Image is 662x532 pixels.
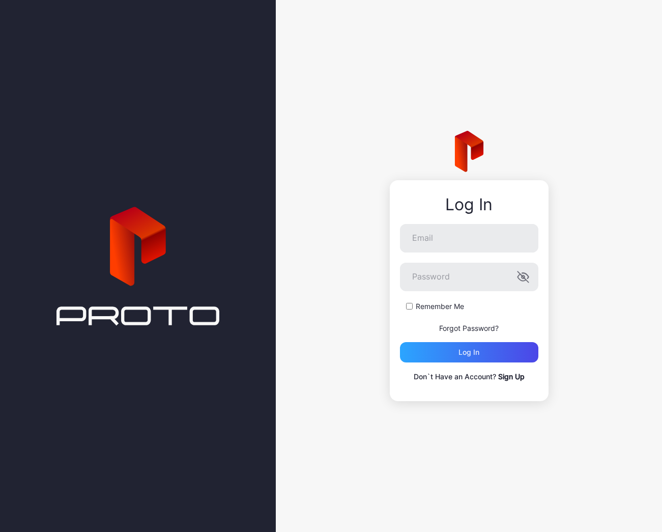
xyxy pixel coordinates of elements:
[458,348,479,356] div: Log in
[517,271,529,283] button: Password
[400,342,538,362] button: Log in
[400,371,538,383] p: Don`t Have an Account?
[400,195,538,214] div: Log In
[400,224,538,253] input: Email
[400,263,538,291] input: Password
[416,301,464,312] label: Remember Me
[498,372,525,381] a: Sign Up
[439,324,499,332] a: Forgot Password?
